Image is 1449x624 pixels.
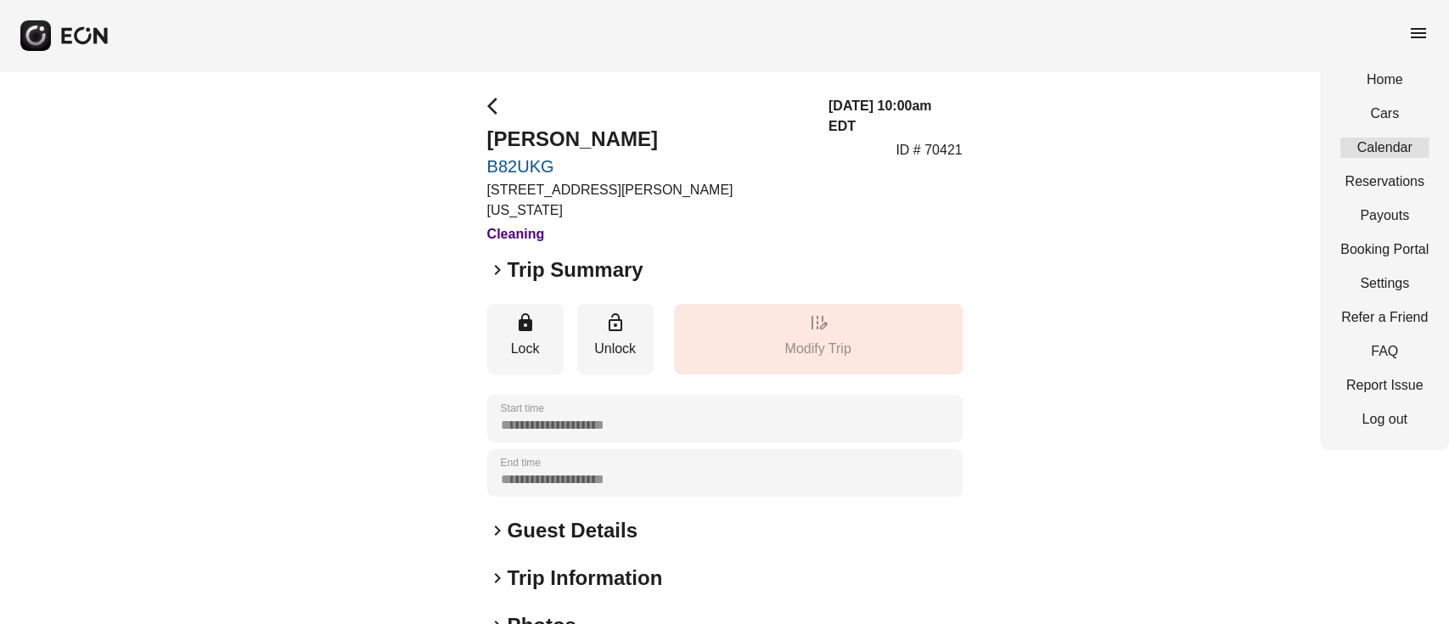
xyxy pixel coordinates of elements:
[487,520,508,541] span: keyboard_arrow_right
[828,96,963,137] h3: [DATE] 10:00am EDT
[487,260,508,280] span: keyboard_arrow_right
[515,312,536,333] span: lock
[487,156,808,177] a: B82UKG
[605,312,626,333] span: lock_open
[487,96,508,116] span: arrow_back_ios
[1340,273,1429,294] a: Settings
[586,339,645,359] p: Unlock
[1340,341,1429,362] a: FAQ
[577,304,654,374] button: Unlock
[487,304,564,374] button: Lock
[1340,171,1429,192] a: Reservations
[496,339,555,359] p: Lock
[1340,104,1429,124] a: Cars
[508,256,643,284] h2: Trip Summary
[1408,23,1429,43] span: menu
[896,140,962,160] p: ID # 70421
[487,126,808,153] h2: [PERSON_NAME]
[1340,307,1429,328] a: Refer a Friend
[487,568,508,588] span: keyboard_arrow_right
[487,224,808,245] h3: Cleaning
[1340,70,1429,90] a: Home
[487,180,808,221] p: [STREET_ADDRESS][PERSON_NAME][US_STATE]
[508,565,663,592] h2: Trip Information
[1340,138,1429,158] a: Calendar
[1340,375,1429,396] a: Report Issue
[1340,409,1429,430] a: Log out
[508,517,637,544] h2: Guest Details
[1340,239,1429,260] a: Booking Portal
[1340,205,1429,226] a: Payouts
